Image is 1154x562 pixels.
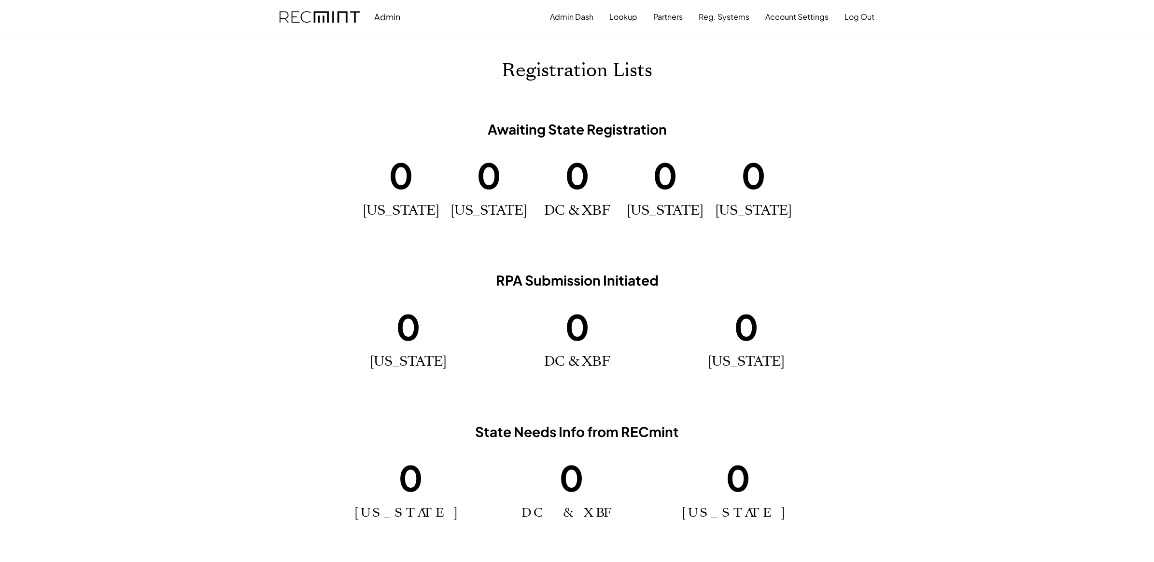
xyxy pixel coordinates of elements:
[360,272,794,289] h3: RPA Submission Initiated
[370,354,447,370] h2: [US_STATE]
[280,11,360,23] img: recmint-logotype%403x.png
[682,505,794,520] h2: [US_STATE]
[360,121,794,138] h3: Awaiting State Registration
[396,304,421,349] h1: 0
[354,505,467,520] h2: [US_STATE]
[609,7,637,27] button: Lookup
[765,7,829,27] button: Account Settings
[653,7,683,27] button: Partners
[726,455,750,500] h1: 0
[374,11,400,22] div: Admin
[734,304,759,349] h1: 0
[360,423,794,440] h3: State Needs Info from RECmint
[565,304,590,349] h1: 0
[389,152,413,198] h1: 0
[653,152,677,198] h1: 0
[544,203,610,219] h2: DC & XBF
[565,152,590,198] h1: 0
[715,203,792,219] h2: [US_STATE]
[699,7,749,27] button: Reg. Systems
[550,7,593,27] button: Admin Dash
[502,59,652,82] h1: Registration Lists
[363,203,439,219] h2: [US_STATE]
[708,354,785,370] h2: [US_STATE]
[559,455,584,500] h1: 0
[477,152,501,198] h1: 0
[544,354,610,370] h2: DC & XBF
[521,505,622,520] h2: DC & XBF
[398,455,423,500] h1: 0
[627,203,704,219] h2: [US_STATE]
[741,152,766,198] h1: 0
[844,7,874,27] button: Log Out
[450,203,527,219] h2: [US_STATE]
